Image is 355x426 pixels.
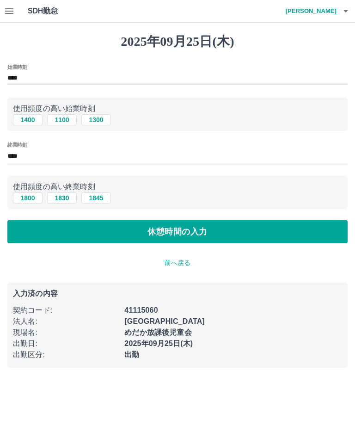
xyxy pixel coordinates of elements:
[13,192,43,204] button: 1800
[13,338,119,349] p: 出勤日 :
[13,316,119,327] p: 法人名 :
[7,63,27,70] label: 始業時刻
[7,220,348,243] button: 休憩時間の入力
[13,349,119,360] p: 出勤区分 :
[124,351,139,358] b: 出勤
[47,192,77,204] button: 1830
[7,258,348,268] p: 前へ戻る
[124,328,191,336] b: めだか放課後児童会
[7,34,348,49] h1: 2025年09月25日(木)
[13,114,43,125] button: 1400
[47,114,77,125] button: 1100
[13,305,119,316] p: 契約コード :
[124,317,205,325] b: [GEOGRAPHIC_DATA]
[124,340,193,347] b: 2025年09月25日(木)
[81,114,111,125] button: 1300
[7,142,27,148] label: 終業時刻
[81,192,111,204] button: 1845
[13,327,119,338] p: 現場名 :
[13,181,342,192] p: 使用頻度の高い終業時刻
[13,290,342,297] p: 入力済の内容
[13,103,342,114] p: 使用頻度の高い始業時刻
[124,306,158,314] b: 41115060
